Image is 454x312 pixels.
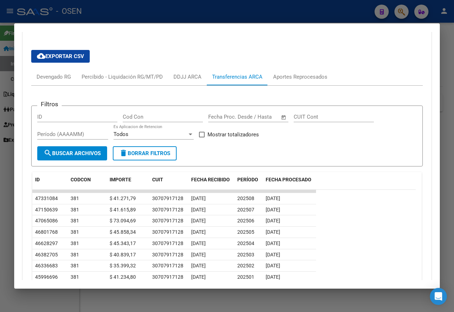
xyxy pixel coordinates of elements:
[110,177,131,182] span: IMPORTE
[191,218,206,223] span: [DATE]
[31,50,90,63] button: Exportar CSV
[68,172,93,195] datatable-header-cell: CODCON
[237,252,254,257] span: 202503
[212,73,262,81] div: Transferencias ARCA
[113,131,128,137] span: Todos
[208,114,237,120] input: Fecha inicio
[110,252,136,257] span: $ 40.839,17
[71,240,79,246] span: 381
[119,149,128,157] mat-icon: delete
[280,113,288,121] button: Open calendar
[152,217,183,225] div: 30707917128
[152,228,183,236] div: 30707917128
[237,274,254,280] span: 202501
[113,146,177,160] button: Borrar Filtros
[266,177,311,182] span: FECHA PROCESADO
[71,195,79,201] span: 381
[37,100,62,108] h3: Filtros
[430,288,447,305] div: Open Intercom Messenger
[191,274,206,280] span: [DATE]
[191,229,206,235] span: [DATE]
[266,263,280,268] span: [DATE]
[37,52,45,60] mat-icon: cloud_download
[152,273,183,281] div: 30707917128
[152,177,163,182] span: CUIT
[152,206,183,214] div: 30707917128
[191,207,206,212] span: [DATE]
[110,229,136,235] span: $ 45.858,34
[35,195,58,201] span: 47331084
[152,262,183,270] div: 30707917128
[207,130,259,139] span: Mostrar totalizadores
[35,252,58,257] span: 46382705
[266,252,280,257] span: [DATE]
[71,207,79,212] span: 381
[237,229,254,235] span: 202505
[71,274,79,280] span: 381
[237,218,254,223] span: 202506
[110,240,136,246] span: $ 45.343,17
[35,263,58,268] span: 46336683
[273,73,327,81] div: Aportes Reprocesados
[266,274,280,280] span: [DATE]
[149,172,188,195] datatable-header-cell: CUIT
[110,218,136,223] span: $ 73.094,69
[35,274,58,280] span: 45996696
[263,172,316,195] datatable-header-cell: FECHA PROCESADO
[110,263,136,268] span: $ 35.399,32
[37,146,107,160] button: Buscar Archivos
[37,53,84,59] span: Exportar CSV
[237,195,254,201] span: 202508
[237,240,254,246] span: 202504
[266,218,280,223] span: [DATE]
[191,263,206,268] span: [DATE]
[110,195,136,201] span: $ 41.271,79
[191,252,206,257] span: [DATE]
[71,229,79,235] span: 381
[107,172,149,195] datatable-header-cell: IMPORTE
[266,240,280,246] span: [DATE]
[35,207,58,212] span: 47150639
[266,207,280,212] span: [DATE]
[110,207,136,212] span: $ 41.615,89
[35,240,58,246] span: 46628297
[35,218,58,223] span: 47065086
[119,150,170,157] span: Borrar Filtros
[266,229,280,235] span: [DATE]
[110,274,136,280] span: $ 41.234,80
[188,172,234,195] datatable-header-cell: FECHA RECIBIDO
[82,73,163,81] div: Percibido - Liquidación RG/MT/PD
[44,149,52,157] mat-icon: search
[35,229,58,235] span: 46801768
[266,195,280,201] span: [DATE]
[237,263,254,268] span: 202502
[191,195,206,201] span: [DATE]
[35,177,40,182] span: ID
[71,218,79,223] span: 381
[71,177,91,182] span: CODCON
[71,252,79,257] span: 381
[237,177,258,182] span: PERÍODO
[243,114,278,120] input: Fecha fin
[191,177,230,182] span: FECHA RECIBIDO
[71,263,79,268] span: 381
[37,73,71,81] div: Devengado RG
[191,240,206,246] span: [DATE]
[152,239,183,248] div: 30707917128
[32,172,68,195] datatable-header-cell: ID
[237,207,254,212] span: 202507
[152,194,183,203] div: 30707917128
[44,150,101,157] span: Buscar Archivos
[173,73,201,81] div: DDJJ ARCA
[152,251,183,259] div: 30707917128
[234,172,263,195] datatable-header-cell: PERÍODO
